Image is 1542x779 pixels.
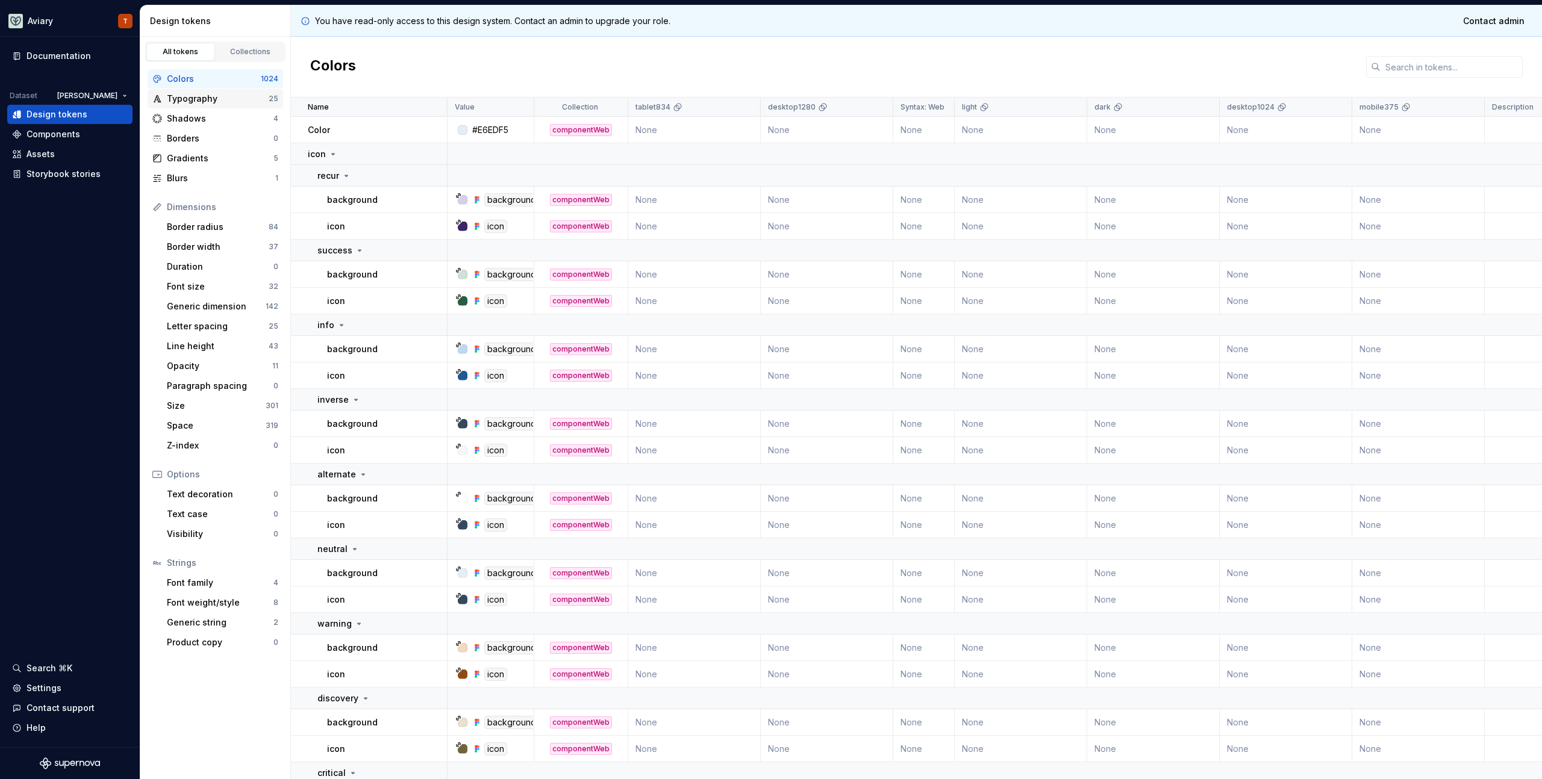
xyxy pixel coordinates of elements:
div: Paragraph spacing [167,380,273,392]
td: None [893,336,955,362]
td: None [761,635,893,661]
div: componentWeb [550,124,612,136]
td: None [1220,437,1352,464]
a: Visibility0 [162,524,283,544]
div: icon [484,593,507,606]
p: icon [327,295,345,307]
svg: Supernova Logo [40,757,100,769]
td: None [893,117,955,143]
div: Settings [27,682,61,694]
a: Border radius84 [162,217,283,237]
td: None [955,709,1087,736]
div: 43 [269,341,278,351]
div: 11 [272,361,278,371]
div: 25 [269,321,278,331]
td: None [1220,512,1352,538]
td: None [955,512,1087,538]
td: None [761,213,893,240]
td: None [1087,736,1220,762]
div: backgroundMuted [484,417,564,430]
div: backgroundLevel2 [484,268,566,281]
div: 0 [273,134,278,143]
p: tablet834 [635,102,670,112]
td: None [1220,261,1352,288]
td: None [1352,709,1485,736]
a: Font weight/style8 [162,593,283,612]
td: None [761,117,893,143]
p: icon [327,444,345,456]
td: None [893,709,955,736]
div: icon [484,220,507,233]
a: Components [7,125,133,144]
td: None [1087,560,1220,586]
div: 5 [273,154,278,163]
td: None [761,661,893,687]
p: background [327,268,378,281]
div: componentWeb [550,519,612,531]
td: None [1220,560,1352,586]
p: background [327,567,378,579]
td: None [955,213,1087,240]
a: Blurs1 [148,169,283,188]
div: componentWeb [550,444,612,456]
td: None [1352,485,1485,512]
p: info [317,319,334,331]
td: None [1220,411,1352,437]
a: Generic string2 [162,613,283,632]
div: Help [27,722,46,734]
span: [PERSON_NAME] [57,91,117,101]
td: None [1087,485,1220,512]
td: None [628,635,761,661]
p: Collection [562,102,598,112]
div: Duration [167,261,273,273]
td: None [1087,512,1220,538]
div: 0 [273,509,278,519]
p: dark [1094,102,1111,112]
p: discovery [317,692,358,704]
td: None [761,709,893,736]
td: None [1352,187,1485,213]
td: None [893,187,955,213]
div: Opacity [167,360,272,372]
td: None [761,261,893,288]
img: 256e2c79-9abd-4d59-8978-03feab5a3943.png [8,14,23,28]
td: None [761,512,893,538]
td: None [955,485,1087,512]
div: componentWeb [550,220,612,232]
div: 2 [273,618,278,627]
td: None [1087,437,1220,464]
td: None [1220,635,1352,661]
a: Paragraph spacing0 [162,376,283,396]
td: None [628,437,761,464]
p: background [327,642,378,654]
td: None [893,635,955,661]
td: None [893,736,955,762]
a: Border width37 [162,237,283,256]
div: Font size [167,281,269,293]
td: None [1220,288,1352,314]
a: Line height43 [162,337,283,356]
div: Contact support [27,702,95,714]
td: None [628,213,761,240]
td: None [955,288,1087,314]
div: icon [484,294,507,308]
p: icon [327,370,345,382]
td: None [955,187,1087,213]
td: None [1352,213,1485,240]
td: None [1087,187,1220,213]
a: Letter spacing25 [162,317,283,336]
div: #E6EDF5 [472,124,508,136]
a: Borders0 [148,129,283,148]
div: backgroundLevel0 [484,492,566,505]
a: Shadows4 [148,109,283,128]
div: Aviary [28,15,53,27]
a: Text case0 [162,504,283,524]
div: Space [167,420,266,432]
div: 0 [273,262,278,272]
div: Line height [167,340,269,352]
div: icon [484,444,507,457]
td: None [628,411,761,437]
a: Generic dimension142 [162,297,283,316]
td: None [1087,661,1220,687]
